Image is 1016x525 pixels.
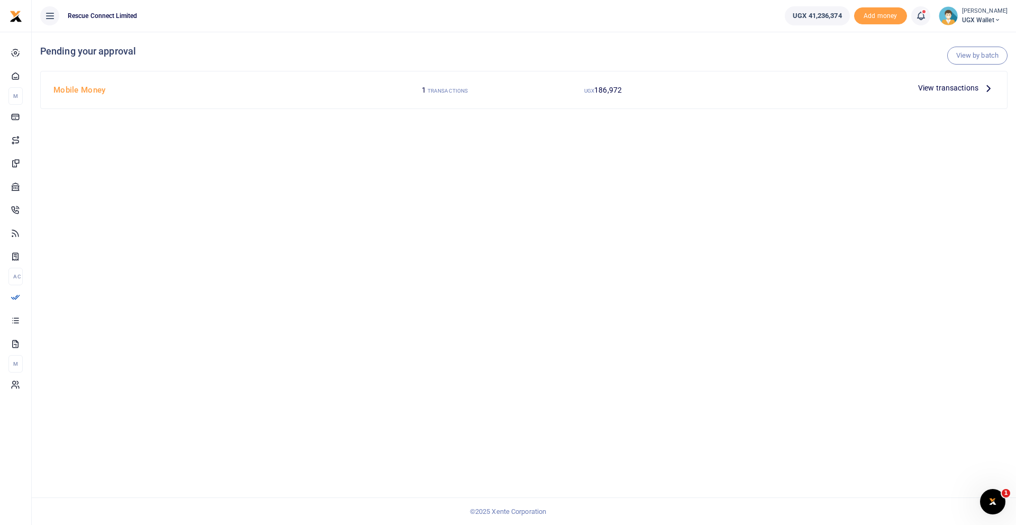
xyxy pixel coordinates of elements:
span: Rescue Connect Limited [63,11,141,21]
a: logo-small logo-large logo-large [10,12,22,20]
img: logo-small [10,10,22,23]
li: Ac [8,268,23,285]
a: Add money [854,11,907,19]
small: UGX [584,88,594,94]
span: View transactions [918,82,978,94]
a: profile-user [PERSON_NAME] UGX Wallet [939,6,1008,25]
span: UGX 41,236,374 [793,11,841,21]
iframe: Intercom live chat [980,489,1005,514]
span: Add money [854,7,907,25]
span: UGX Wallet [962,15,1008,25]
h4: Pending your approval [40,46,1008,57]
li: Toup your wallet [854,7,907,25]
small: [PERSON_NAME] [962,7,1008,16]
a: View by batch [947,47,1008,65]
small: TRANSACTIONS [428,88,468,94]
span: 1 [422,86,426,94]
li: Wallet ballance [781,6,854,25]
span: 1 [1002,489,1010,497]
h4: Mobile Money [53,84,361,96]
a: UGX 41,236,374 [785,6,849,25]
span: 186,972 [594,86,622,94]
li: M [8,355,23,373]
li: M [8,87,23,105]
img: profile-user [939,6,958,25]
